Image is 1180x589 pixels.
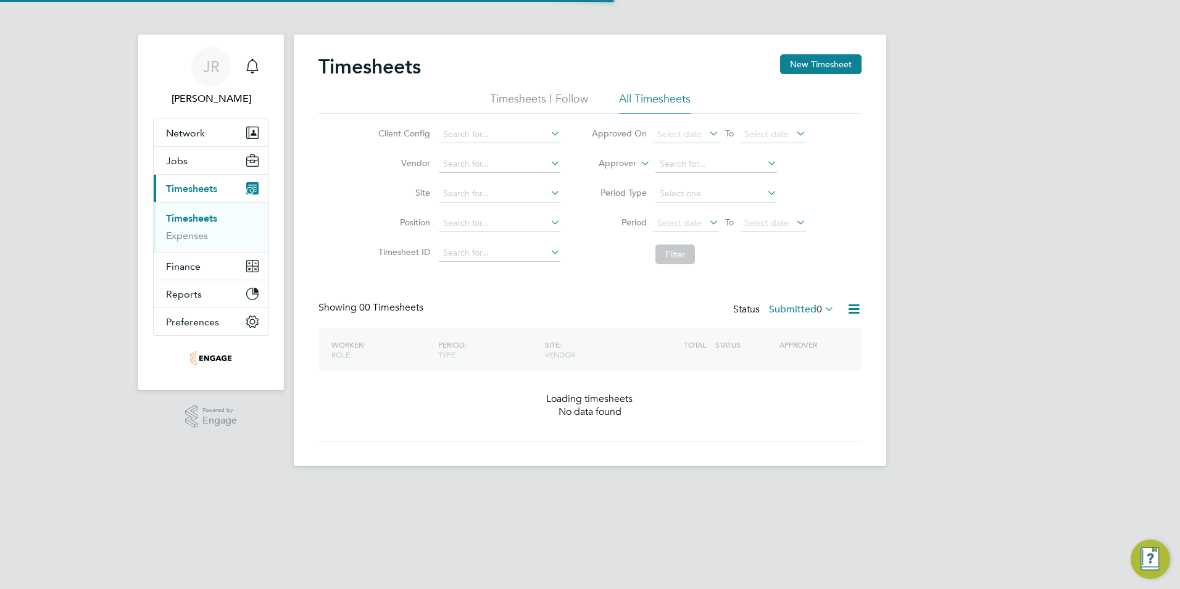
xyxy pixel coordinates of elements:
label: Client Config [375,128,430,139]
span: Reports [166,288,202,300]
a: JR[PERSON_NAME] [153,47,269,106]
nav: Main navigation [138,35,284,390]
span: Jobs [166,155,188,167]
span: To [721,214,737,230]
label: Submitted [769,303,834,315]
span: 00 Timesheets [359,301,423,314]
span: Joanna Rogers [153,91,269,106]
span: Finance [166,261,201,272]
a: Powered byEngage [185,405,238,428]
li: All Timesheets [619,91,691,114]
span: Powered by [202,405,237,416]
label: Approver [581,157,636,170]
label: Position [375,217,430,228]
button: Timesheets [154,175,268,202]
span: JR [203,59,220,75]
label: Approved On [591,128,647,139]
label: Vendor [375,157,430,169]
label: Site [375,187,430,198]
button: Network [154,119,268,146]
span: 0 [816,303,822,315]
button: New Timesheet [780,54,862,74]
span: Select date [657,217,702,228]
h2: Timesheets [318,54,421,79]
a: Timesheets [166,212,217,224]
div: Showing [318,301,426,314]
span: Preferences [166,316,219,328]
input: Select one [655,185,777,203]
span: Timesheets [166,183,217,194]
span: To [721,125,737,141]
button: Filter [655,244,695,264]
button: Jobs [154,147,268,174]
a: Go to home page [153,348,269,368]
button: Preferences [154,308,268,335]
label: Timesheet ID [375,246,430,257]
button: Reports [154,280,268,307]
a: Expenses [166,230,208,241]
label: Period Type [591,187,647,198]
input: Search for... [439,185,560,203]
span: Select date [657,128,702,140]
input: Search for... [439,126,560,143]
img: tglsearch-logo-retina.png [190,348,231,368]
label: Period [591,217,647,228]
input: Search for... [439,156,560,173]
input: Search for... [439,244,560,262]
span: Select date [744,217,789,228]
input: Search for... [439,215,560,232]
button: Finance [154,253,268,280]
span: Network [166,127,205,139]
button: Engage Resource Center [1131,540,1170,579]
div: Timesheets [154,202,268,252]
div: Status [733,301,837,319]
span: Engage [202,416,237,426]
input: Search for... [655,156,777,173]
li: Timesheets I Follow [490,91,588,114]
span: Select date [744,128,789,140]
